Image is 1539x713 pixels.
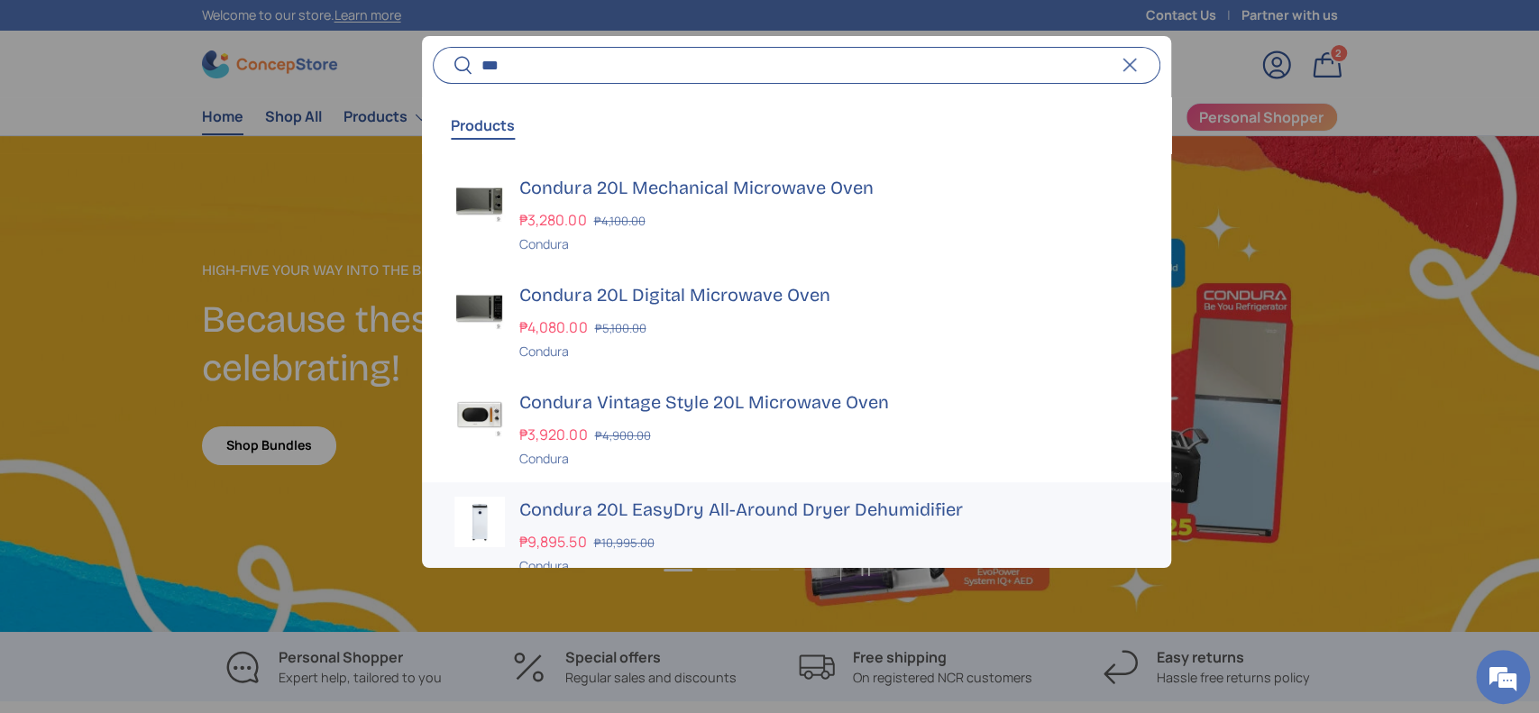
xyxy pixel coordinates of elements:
[519,210,591,230] strong: ₱3,280.00
[519,234,1138,253] div: Condura
[519,556,1138,575] div: Condura
[594,427,650,443] s: ₱4,900.00
[519,425,591,444] strong: ₱3,920.00
[422,268,1170,375] a: Condura 20L Digital Microwave Oven ₱4,080.00 ₱5,100.00 Condura
[519,497,1138,522] h3: Condura 20L EasyDry All-Around Dryer Dehumidifier
[519,449,1138,468] div: Condura
[422,375,1170,482] a: Condura Vintage Style 20L Microwave Oven ₱3,920.00 ₱4,900.00 Condura
[519,342,1138,361] div: Condura
[594,320,646,336] s: ₱5,100.00
[519,532,591,552] strong: ₱9,895.50
[593,213,645,229] s: ₱4,100.00
[519,175,1138,200] h3: Condura 20L Mechanical Microwave Oven
[454,497,505,547] img: condura-easy-dry-dehumidifier-full-view-concepstore.ph
[422,482,1170,590] a: condura-easy-dry-dehumidifier-full-view-concepstore.ph Condura 20L EasyDry All-Around Dryer Dehum...
[519,389,1138,415] h3: Condura Vintage Style 20L Microwave Oven
[519,282,1138,307] h3: Condura 20L Digital Microwave Oven
[593,535,654,551] s: ₱10,995.00
[422,160,1170,268] a: Condura 20L Mechanical Microwave Oven ₱3,280.00 ₱4,100.00 Condura
[451,105,515,146] button: Products
[519,317,591,337] strong: ₱4,080.00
